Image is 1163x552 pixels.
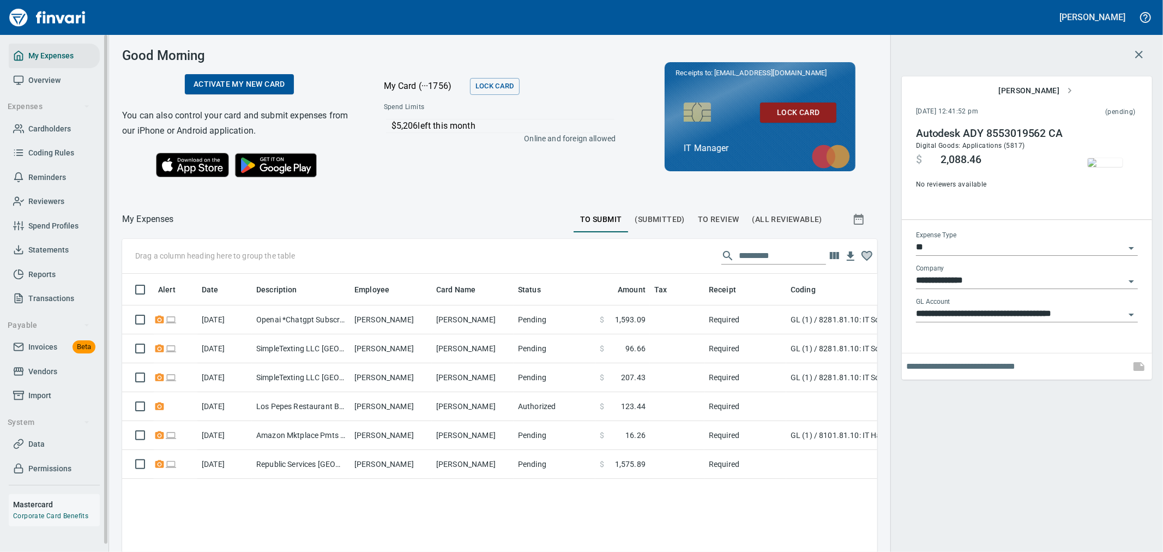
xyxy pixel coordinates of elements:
nav: breadcrumb [122,213,174,226]
td: [PERSON_NAME] [432,334,514,363]
td: [DATE] [197,334,252,363]
span: $ [600,430,604,441]
span: Description [256,283,311,296]
span: Import [28,389,51,403]
span: Beta [73,341,95,353]
span: Cardholders [28,122,71,136]
a: Coding Rules [9,141,100,165]
a: Reminders [9,165,100,190]
a: Import [9,383,100,408]
td: [PERSON_NAME] [350,392,432,421]
td: [PERSON_NAME] [350,363,432,392]
span: [EMAIL_ADDRESS][DOMAIN_NAME] [713,68,828,78]
a: Vendors [9,359,100,384]
td: [DATE] [197,392,252,421]
span: Receipt Required [154,403,165,410]
button: Lock Card [760,103,836,123]
span: Date [202,283,233,296]
button: Lock Card [470,78,520,95]
span: Receipt Required [154,316,165,323]
span: This charge has not been settled by the merchant yet. This usually takes a couple of days but in ... [1042,107,1136,118]
span: Receipt [709,283,736,296]
img: Get it on Google Play [229,147,323,183]
a: Activate my new card [185,74,294,94]
td: [PERSON_NAME] [432,421,514,450]
span: 96.66 [625,343,646,354]
span: (All Reviewable) [752,213,822,226]
span: Digital Goods: Applications (5817) [916,142,1025,149]
td: [PERSON_NAME] [432,363,514,392]
td: Required [704,363,786,392]
span: Online transaction [165,460,177,467]
td: Authorized [514,392,595,421]
h5: [PERSON_NAME] [1060,11,1125,23]
button: [PERSON_NAME] [994,81,1077,101]
span: Employee [354,283,403,296]
td: [PERSON_NAME] [432,305,514,334]
span: Card Name [436,283,475,296]
td: Pending [514,450,595,479]
span: Status [518,283,541,296]
span: Spend Profiles [28,219,79,233]
td: [PERSON_NAME] [350,421,432,450]
span: Description [256,283,297,296]
span: Lock Card [475,80,514,93]
span: Receipt Required [154,374,165,381]
td: SimpleTexting LLC [GEOGRAPHIC_DATA] [GEOGRAPHIC_DATA] [252,334,350,363]
h4: Autodesk ADY 8553019562 CA [916,127,1064,140]
span: $ [600,372,604,383]
a: Data [9,432,100,457]
span: Online transaction [165,431,177,439]
h6: You can also control your card and submit expenses from our iPhone or Android application. [122,108,357,139]
td: GL (1) / 8281.81.10: IT Software/Licensing/Support [786,363,1059,392]
span: Employee [354,283,389,296]
td: GL (1) / 8281.81.10: IT Software/Licensing/Support [786,305,1059,334]
img: Finvari [7,4,88,31]
span: Overview [28,74,61,87]
span: Receipt [709,283,750,296]
td: [DATE] [197,363,252,392]
span: Receipt Required [154,460,165,467]
a: InvoicesBeta [9,335,100,359]
span: 1,593.09 [615,314,646,325]
button: Open [1124,241,1139,256]
td: GL (1) / 8101.81.10: IT Hardware [786,421,1059,450]
span: 1,575.89 [615,459,646,470]
td: [PERSON_NAME] [350,450,432,479]
span: Vendors [28,365,57,379]
td: GL (1) / 8281.81.10: IT Software/Licensing/Support [786,334,1059,363]
p: My Card (···1756) [384,80,466,93]
span: Coding Rules [28,146,74,160]
td: Required [704,305,786,334]
td: [PERSON_NAME] [432,450,514,479]
span: Transactions [28,292,74,305]
a: Reviewers [9,189,100,214]
button: Column choices favorited. Click to reset to default [859,248,875,264]
td: Required [704,334,786,363]
span: Alert [158,283,176,296]
span: No reviewers available [916,179,1064,190]
span: 207.43 [621,372,646,383]
span: To Submit [580,213,622,226]
td: SimpleTexting LLC [GEOGRAPHIC_DATA] [GEOGRAPHIC_DATA] [252,363,350,392]
span: Statements [28,243,69,257]
span: Reviewers [28,195,64,208]
td: [PERSON_NAME] [432,392,514,421]
span: [PERSON_NAME] [998,84,1072,98]
td: Openai *Chatgpt Subscr [GEOGRAPHIC_DATA] [GEOGRAPHIC_DATA] [252,305,350,334]
img: receipts%2Ftapani%2F2025-08-14%2FwRyD7Dpi8Aanou5rLXT8HKXjbai2__c47KuIMo9WdFU2FQ6o2Ew_thumb.png [1088,158,1123,167]
span: Expenses [8,100,90,113]
img: mastercard.svg [806,139,855,174]
a: Corporate Card Benefits [13,512,88,520]
td: Pending [514,305,595,334]
span: Amount [604,283,646,296]
p: IT Manager [684,142,836,155]
td: [DATE] [197,305,252,334]
a: Cardholders [9,117,100,141]
label: Expense Type [916,232,956,239]
span: 16.26 [625,430,646,441]
button: Open [1124,307,1139,322]
h3: Good Morning [122,48,357,63]
td: [PERSON_NAME] [350,305,432,334]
